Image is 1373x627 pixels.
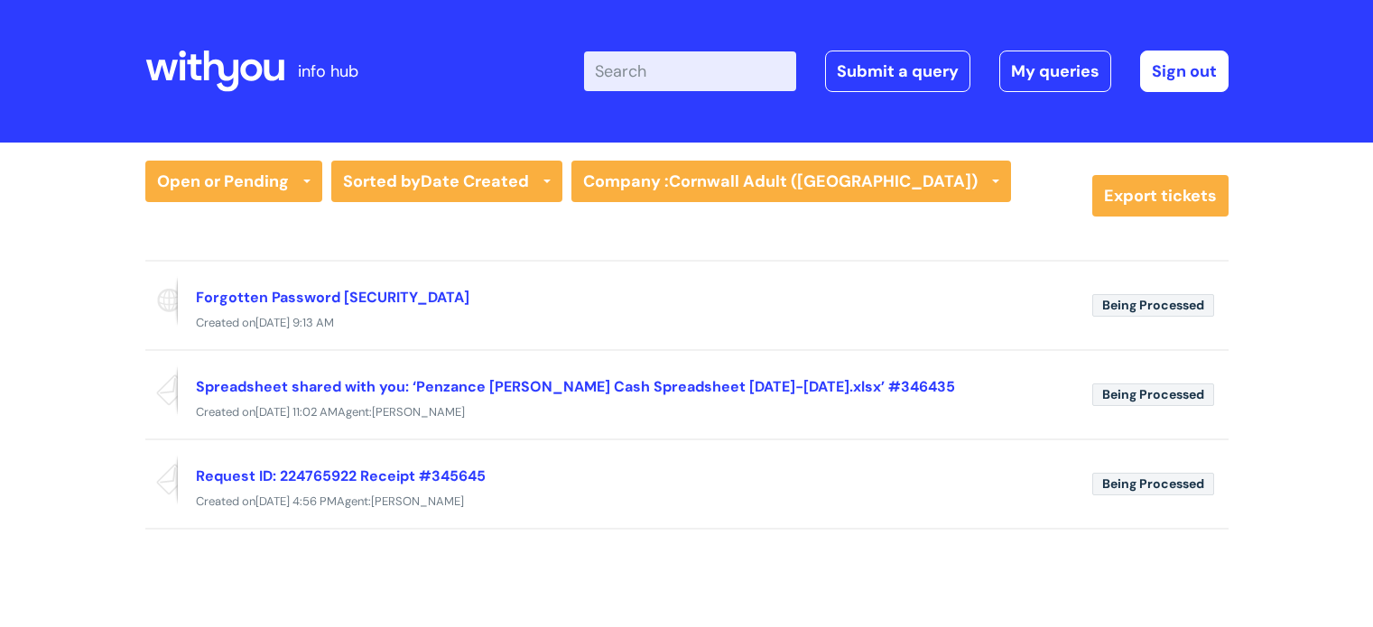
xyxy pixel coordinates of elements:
[196,288,469,307] a: Forgotten Password [SECURITY_DATA]
[584,51,796,91] input: Search
[145,401,1229,424] div: Created on Agent:
[1092,473,1214,495] span: Being Processed
[196,466,486,485] a: Request ID: 224765922 Receipt #345645
[145,276,178,327] span: Reported via portal
[371,493,464,509] span: [PERSON_NAME]
[1092,383,1214,406] span: Being Processed
[145,365,178,416] span: Reported via email
[255,315,334,330] span: [DATE] 9:13 AM
[421,171,529,192] b: Date Created
[255,404,338,420] span: [DATE] 11:02 AM
[1140,51,1229,92] a: Sign out
[1092,294,1214,317] span: Being Processed
[825,51,970,92] a: Submit a query
[331,161,562,202] a: Sorted byDate Created
[145,491,1229,513] div: Created on Agent:
[999,51,1111,92] a: My queries
[372,404,465,420] span: [PERSON_NAME]
[571,161,1011,202] a: Company :Cornwall Adult ([GEOGRAPHIC_DATA])
[145,312,1229,335] div: Created on
[145,455,178,505] span: Reported via email
[584,51,1229,92] div: | -
[255,493,337,509] span: [DATE] 4:56 PM
[1092,175,1229,217] a: Export tickets
[145,161,322,202] a: Open or Pending
[196,377,955,396] a: Spreadsheet shared with you: ‘Penzance [PERSON_NAME] Cash Spreadsheet [DATE]-[DATE].xlsx’ #346435
[298,57,358,86] p: info hub
[669,171,978,192] strong: Cornwall Adult ([GEOGRAPHIC_DATA])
